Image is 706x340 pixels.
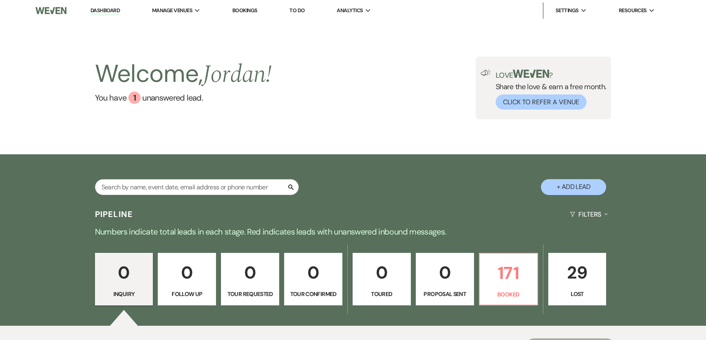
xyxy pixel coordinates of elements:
[567,204,611,225] button: Filters
[491,70,607,110] div: Share the love & earn a free month.
[95,253,153,306] a: 0Inquiry
[289,290,337,298] p: Tour Confirmed
[421,290,469,298] p: Proposal Sent
[541,179,606,195] button: + Add Lead
[226,290,274,298] p: Tour Requested
[353,253,411,306] a: 0Toured
[163,259,211,286] p: 0
[554,290,601,298] p: Lost
[337,7,363,15] span: Analytics
[284,253,342,306] a: 0Tour Confirmed
[479,253,538,306] a: 171Booked
[485,290,532,299] p: Booked
[100,290,148,298] p: Inquiry
[289,7,304,14] a: To Do
[203,56,271,93] span: Jordan !
[95,208,133,220] h3: Pipeline
[421,259,469,286] p: 0
[90,7,120,15] a: Dashboard
[416,253,474,306] a: 0Proposal Sent
[289,259,337,286] p: 0
[95,92,271,104] a: You have 1 unanswered lead.
[128,92,141,104] div: 1
[556,7,579,15] span: Settings
[100,259,148,286] p: 0
[496,94,587,110] button: Click to Refer a Venue
[152,7,192,15] span: Manage Venues
[513,70,549,78] img: weven-logo-green.svg
[232,7,258,14] a: Bookings
[95,57,271,92] h2: Welcome,
[554,259,601,286] p: 29
[163,290,211,298] p: Follow Up
[221,253,279,306] a: 0Tour Requested
[95,179,299,195] input: Search by name, event date, email address or phone number
[358,290,406,298] p: Toured
[158,253,216,306] a: 0Follow Up
[485,259,532,287] p: 171
[619,7,647,15] span: Resources
[60,225,646,238] p: Numbers indicate total leads in each stage. Red indicates leads with unanswered inbound messages.
[496,70,607,79] p: Love ?
[548,253,607,306] a: 29Lost
[358,259,406,286] p: 0
[481,70,491,76] img: loud-speaker-illustration.svg
[35,2,66,19] img: Weven Logo
[226,259,274,286] p: 0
